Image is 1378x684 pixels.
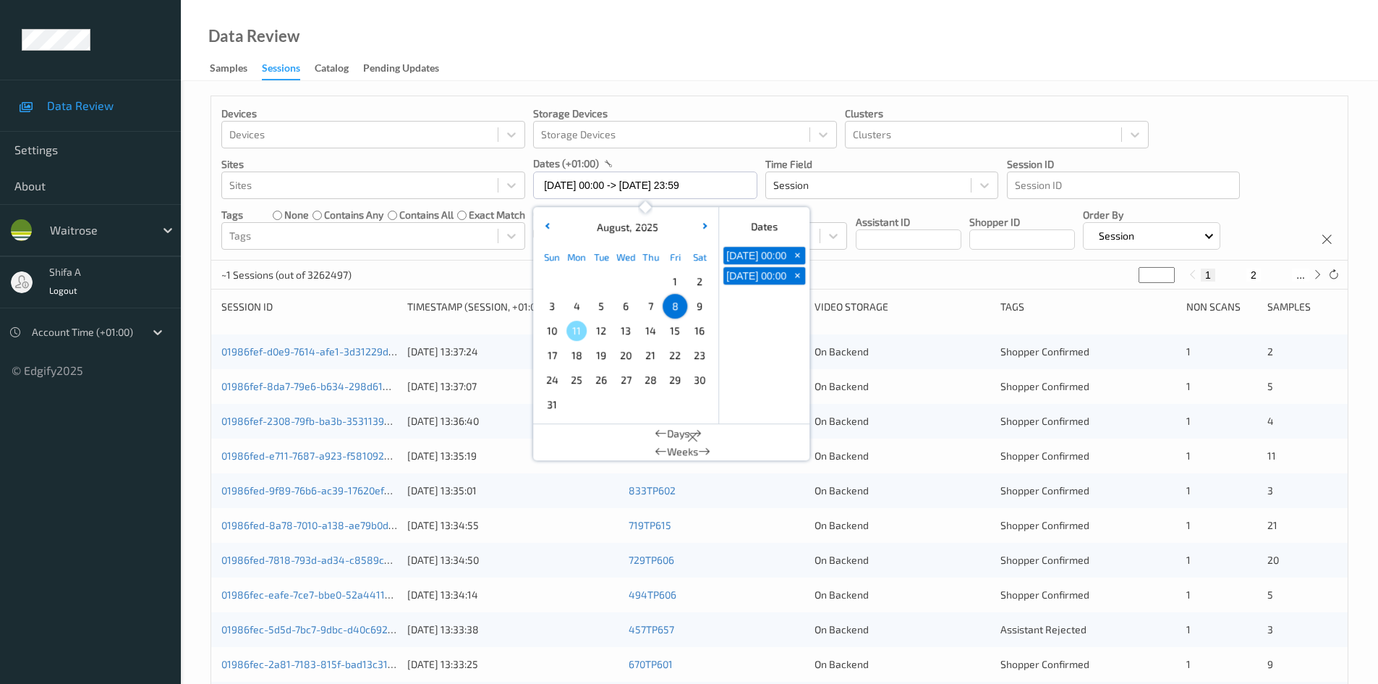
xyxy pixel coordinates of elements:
span: 5 [591,296,611,316]
span: + [790,248,805,263]
div: Choose Sunday August 03 of 2025 [540,294,564,318]
span: 1 [1186,345,1191,358]
span: 1 [1186,623,1191,636]
span: 23 [689,345,710,366]
span: 1 [1186,415,1191,427]
span: 31 [542,394,562,415]
span: 1 [1186,588,1191,601]
label: exact match [469,208,525,222]
div: On Backend [815,345,990,359]
div: Session ID [221,300,397,314]
div: Choose Sunday August 17 of 2025 [540,343,564,368]
a: Sessions [262,59,315,80]
a: Samples [210,59,262,79]
span: 22 [665,345,685,366]
p: Time Field [765,157,998,172]
button: ... [1292,269,1309,282]
span: Assistant Rejected [1000,623,1086,636]
div: Non Scans [1186,300,1256,314]
p: Shopper ID [969,215,1075,229]
div: Choose Sunday July 27 of 2025 [540,269,564,294]
span: 20 [1267,554,1279,566]
div: Video Storage [815,300,990,314]
span: 1 [665,271,685,292]
div: Choose Saturday September 06 of 2025 [687,392,712,417]
div: Choose Tuesday August 26 of 2025 [589,368,613,392]
div: Choose Monday August 11 of 2025 [564,318,589,343]
div: Dates [719,213,809,240]
span: 9 [1267,658,1273,670]
span: 10 [542,321,562,341]
a: 01986fed-9f89-76b6-ac39-17620ef5efa9 [221,484,411,497]
div: [DATE] 13:34:55 [407,518,618,533]
button: 1 [1201,269,1215,282]
a: 01986fed-e711-7687-a923-f58109251395 [221,449,412,462]
a: 833TP602 [629,484,676,497]
div: Choose Friday August 29 of 2025 [663,368,687,392]
span: 1 [1186,449,1191,462]
div: Choose Thursday July 31 of 2025 [638,269,663,294]
div: On Backend [815,553,990,567]
a: Catalog [315,59,363,79]
a: 01986fec-eafe-7ce7-bbe0-52a44111f977 [221,588,409,601]
div: Pending Updates [363,61,439,79]
span: 1 [1186,519,1191,531]
span: Shopper Confirmed [1000,345,1089,358]
div: Choose Wednesday September 03 of 2025 [613,392,638,417]
div: Sat [687,245,712,269]
span: Shopper Confirmed [1000,658,1089,670]
span: 1 [1186,658,1191,670]
div: Choose Tuesday August 19 of 2025 [589,343,613,368]
div: Fri [663,245,687,269]
span: 5 [1267,588,1273,601]
span: Shopper Confirmed [1000,449,1089,462]
div: Mon [564,245,589,269]
div: Choose Thursday August 28 of 2025 [638,368,663,392]
span: 9 [689,296,710,316]
div: Tags [1000,300,1176,314]
div: Choose Sunday August 10 of 2025 [540,318,564,343]
p: Assistant ID [856,215,961,229]
div: Choose Monday August 18 of 2025 [564,343,589,368]
div: Choose Friday September 05 of 2025 [663,392,687,417]
div: Choose Thursday September 04 of 2025 [638,392,663,417]
div: Samples [210,61,247,79]
div: Sun [540,245,564,269]
div: Choose Thursday August 14 of 2025 [638,318,663,343]
label: none [284,208,309,222]
div: [DATE] 13:33:25 [407,657,618,672]
button: [DATE] 00:00 [723,267,789,284]
button: [DATE] 00:00 [723,247,789,264]
span: Shopper Confirmed [1000,588,1089,601]
div: [DATE] 13:37:07 [407,379,618,394]
div: Choose Thursday August 21 of 2025 [638,343,663,368]
div: Choose Sunday August 31 of 2025 [540,392,564,417]
span: 3 [542,296,562,316]
div: [DATE] 13:34:14 [407,588,618,602]
span: 29 [665,370,685,390]
div: Sessions [262,61,300,80]
span: 14 [640,321,660,341]
span: Shopper Confirmed [1000,380,1089,392]
span: 3 [1267,484,1273,497]
div: On Backend [815,657,990,672]
div: Choose Tuesday August 12 of 2025 [589,318,613,343]
div: Choose Friday August 15 of 2025 [663,318,687,343]
span: 13 [616,321,636,341]
span: 16 [689,321,710,341]
span: 11 [566,321,587,341]
span: 24 [542,370,562,390]
p: dates (+01:00) [533,156,599,171]
span: 21 [640,345,660,366]
span: 6 [616,296,636,316]
div: Choose Sunday August 24 of 2025 [540,368,564,392]
div: [DATE] 13:37:24 [407,345,618,359]
div: Choose Tuesday July 29 of 2025 [589,269,613,294]
span: Shopper Confirmed [1000,519,1089,531]
p: Session ID [1007,157,1240,172]
a: 729TP606 [629,554,674,566]
div: Choose Wednesday August 20 of 2025 [613,343,638,368]
a: 01986fef-d0e9-7614-afe1-3d31229dfbb8 [221,345,410,358]
p: Devices [221,106,525,121]
div: Samples [1267,300,1337,314]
